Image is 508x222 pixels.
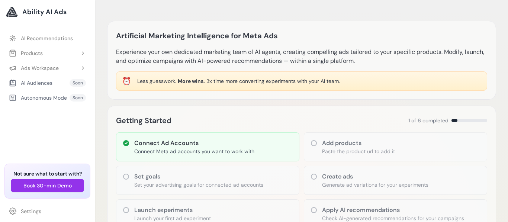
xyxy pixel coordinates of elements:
button: Book 30-min Demo [11,179,84,192]
span: Soon [70,94,86,102]
p: Paste the product url to add it [322,148,395,155]
h2: Getting Started [116,115,171,126]
span: More wins. [178,78,205,84]
div: ⏰ [122,76,131,86]
a: Ability AI Ads [6,6,89,18]
h3: Add products [322,139,395,148]
a: AI Recommendations [4,32,90,45]
div: Autonomous Mode [9,94,67,102]
h3: Set goals [134,172,263,181]
span: Less guesswork. [137,78,176,84]
h1: Artificial Marketing Intelligence for Meta Ads [116,30,278,42]
h3: Launch experiments [134,206,211,215]
h3: Not sure what to start with? [11,170,84,177]
span: Soon [70,79,86,87]
div: Ads Workspace [9,64,59,72]
button: Products [4,46,90,60]
span: Ability AI Ads [22,7,67,17]
p: Launch your first ad experiment [134,215,211,222]
p: Connect Meta ad accounts you want to work with [134,148,254,155]
span: 1 of 6 completed [408,117,448,124]
div: Products [9,49,43,57]
p: Set your advertising goals for connected ad accounts [134,181,263,189]
div: AI Audiences [9,79,52,87]
p: Check AI-generated recommendations for your campaigns [322,215,464,222]
h3: Create ads [322,172,428,181]
span: 3x time more converting experiments with your AI team. [206,78,340,84]
a: Settings [4,205,90,218]
button: Ads Workspace [4,61,90,75]
p: Experience your own dedicated marketing team of AI agents, creating compelling ads tailored to yo... [116,48,487,65]
h3: Connect Ad Accounts [134,139,254,148]
p: Generate ad variations for your experiments [322,181,428,189]
h3: Apply AI recommendations [322,206,464,215]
